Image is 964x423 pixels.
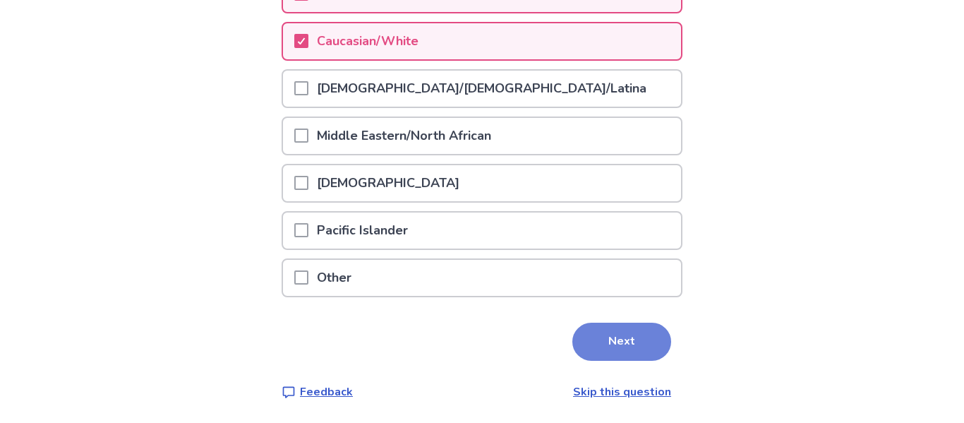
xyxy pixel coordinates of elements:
p: Middle Eastern/North African [308,118,500,154]
p: Pacific Islander [308,213,416,249]
p: [DEMOGRAPHIC_DATA]/[DEMOGRAPHIC_DATA]/Latina [308,71,655,107]
p: Other [308,260,360,296]
a: Feedback [282,383,353,400]
button: Next [572,323,671,361]
a: Skip this question [573,384,671,400]
p: Feedback [300,383,353,400]
p: [DEMOGRAPHIC_DATA] [308,165,468,201]
p: Caucasian/White [308,23,427,59]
